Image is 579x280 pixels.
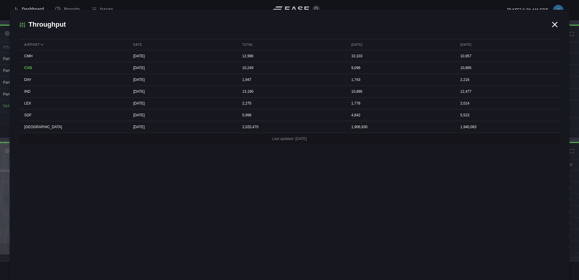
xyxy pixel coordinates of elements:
div: [DATE] [128,74,233,85]
div: [DATE] [128,86,233,97]
div: 12,477 [455,86,560,97]
div: 2,216 [455,74,560,85]
div: 10,957 [455,50,560,62]
div: Last updated: [DATE] [19,133,560,145]
div: 10,103 [346,50,451,62]
span: CVG [24,66,32,70]
div: IND [19,86,124,97]
div: 2,275 [237,98,342,109]
div: [DATE] [128,98,233,109]
div: 5,523 [455,109,560,121]
div: [DATE] [455,39,560,50]
div: [DATE] [128,121,233,133]
div: DAY [19,74,124,85]
div: 1,778 [346,98,451,109]
div: [DATE] [128,50,233,62]
div: [DATE] [346,39,451,50]
div: [DATE] [128,109,233,121]
div: [GEOGRAPHIC_DATA] [19,121,124,133]
div: SDF [19,109,124,121]
div: 10,895 [455,62,560,74]
div: Airport [19,39,124,50]
div: 5,998 [237,109,342,121]
div: LEX [19,98,124,109]
div: 4,842 [346,109,451,121]
div: Total [237,39,342,50]
div: CMH [19,50,124,62]
div: [DATE] [128,62,233,74]
div: 1,940,083 [455,121,560,133]
div: 13,190 [237,86,342,97]
div: 2,020,470 [237,121,342,133]
div: 1,906,930 [346,121,451,133]
div: 9,099 [346,62,451,74]
div: 1,743 [346,74,451,85]
div: 1,947 [237,74,342,85]
div: 10,686 [346,86,451,97]
div: 10,249 [237,62,342,74]
div: Date [128,39,233,50]
div: 12,996 [237,50,342,62]
div: 2,014 [455,98,560,109]
h2: Throughput [19,19,550,29]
